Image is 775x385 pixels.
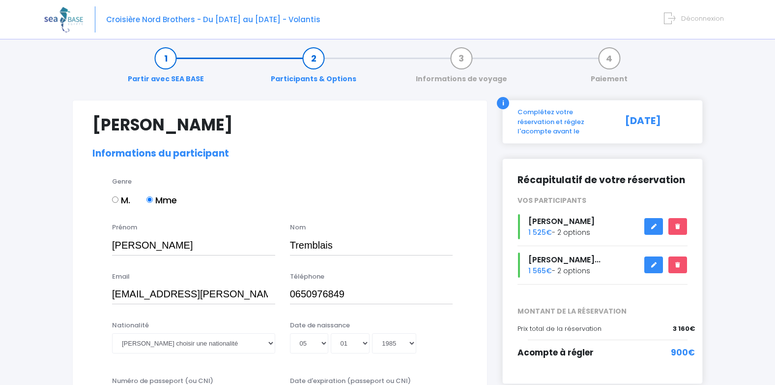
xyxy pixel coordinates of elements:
div: - 2 options [510,214,695,239]
label: Nom [290,223,306,232]
span: 3 160€ [673,324,695,334]
span: Acompte à régler [517,347,594,358]
span: 900€ [671,347,695,359]
span: 1 565€ [528,266,552,276]
a: Paiement [586,53,632,84]
span: 1 525€ [528,227,552,237]
div: Complétez votre réservation et réglez l'acompte avant le [510,107,618,136]
span: [PERSON_NAME]... [528,254,601,265]
a: Informations de voyage [411,53,512,84]
span: Prix total de la réservation [517,324,602,333]
label: M. [112,193,130,207]
div: i [497,97,509,109]
span: [PERSON_NAME] [528,216,595,227]
label: Nationalité [112,321,149,330]
div: VOS PARTICIPANTS [510,195,695,206]
label: Genre [112,177,132,187]
label: Mme [146,193,177,207]
label: Téléphone [290,272,324,282]
h2: Récapitulatif de votre réservation [517,174,688,186]
input: M. [112,196,118,203]
a: Participants & Options [266,53,361,84]
input: Mme [146,196,153,203]
span: Croisière Nord Brothers - Du [DATE] au [DATE] - Volantis [106,14,320,25]
a: Partir avec SEA BASE [123,53,209,84]
span: Déconnexion [681,14,724,23]
div: - 2 options [510,253,695,278]
label: Date de naissance [290,321,350,330]
h2: Informations du participant [92,148,467,160]
label: Prénom [112,223,137,232]
label: Email [112,272,130,282]
h1: [PERSON_NAME] [92,115,467,134]
span: MONTANT DE LA RÉSERVATION [510,306,695,317]
div: [DATE] [618,107,695,136]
